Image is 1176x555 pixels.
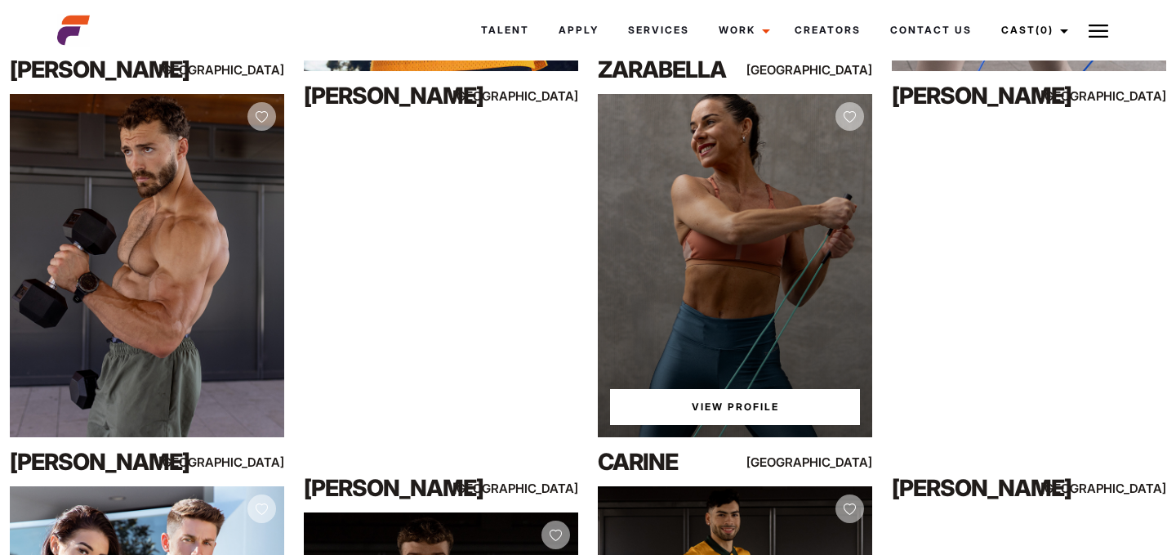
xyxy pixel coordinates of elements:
[598,53,763,86] div: Zarabella
[202,452,284,472] div: [GEOGRAPHIC_DATA]
[304,79,469,112] div: [PERSON_NAME]
[892,472,1057,504] div: [PERSON_NAME]
[1084,86,1166,106] div: [GEOGRAPHIC_DATA]
[1084,478,1166,499] div: [GEOGRAPHIC_DATA]
[496,86,578,106] div: [GEOGRAPHIC_DATA]
[496,478,578,499] div: [GEOGRAPHIC_DATA]
[613,8,704,52] a: Services
[780,8,875,52] a: Creators
[790,60,872,80] div: [GEOGRAPHIC_DATA]
[57,14,90,47] img: cropped-aefm-brand-fav-22-square.png
[544,8,613,52] a: Apply
[610,389,860,425] a: View Carine'sProfile
[598,445,763,478] div: Carine
[790,452,872,472] div: [GEOGRAPHIC_DATA]
[1036,24,1053,36] span: (0)
[10,53,175,86] div: [PERSON_NAME]
[202,60,284,80] div: [GEOGRAPHIC_DATA]
[875,8,987,52] a: Contact Us
[987,8,1078,52] a: Cast(0)
[704,8,780,52] a: Work
[892,79,1057,112] div: [PERSON_NAME]
[10,445,175,478] div: [PERSON_NAME]
[466,8,544,52] a: Talent
[1089,21,1108,41] img: Burger icon
[304,472,469,504] div: [PERSON_NAME]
